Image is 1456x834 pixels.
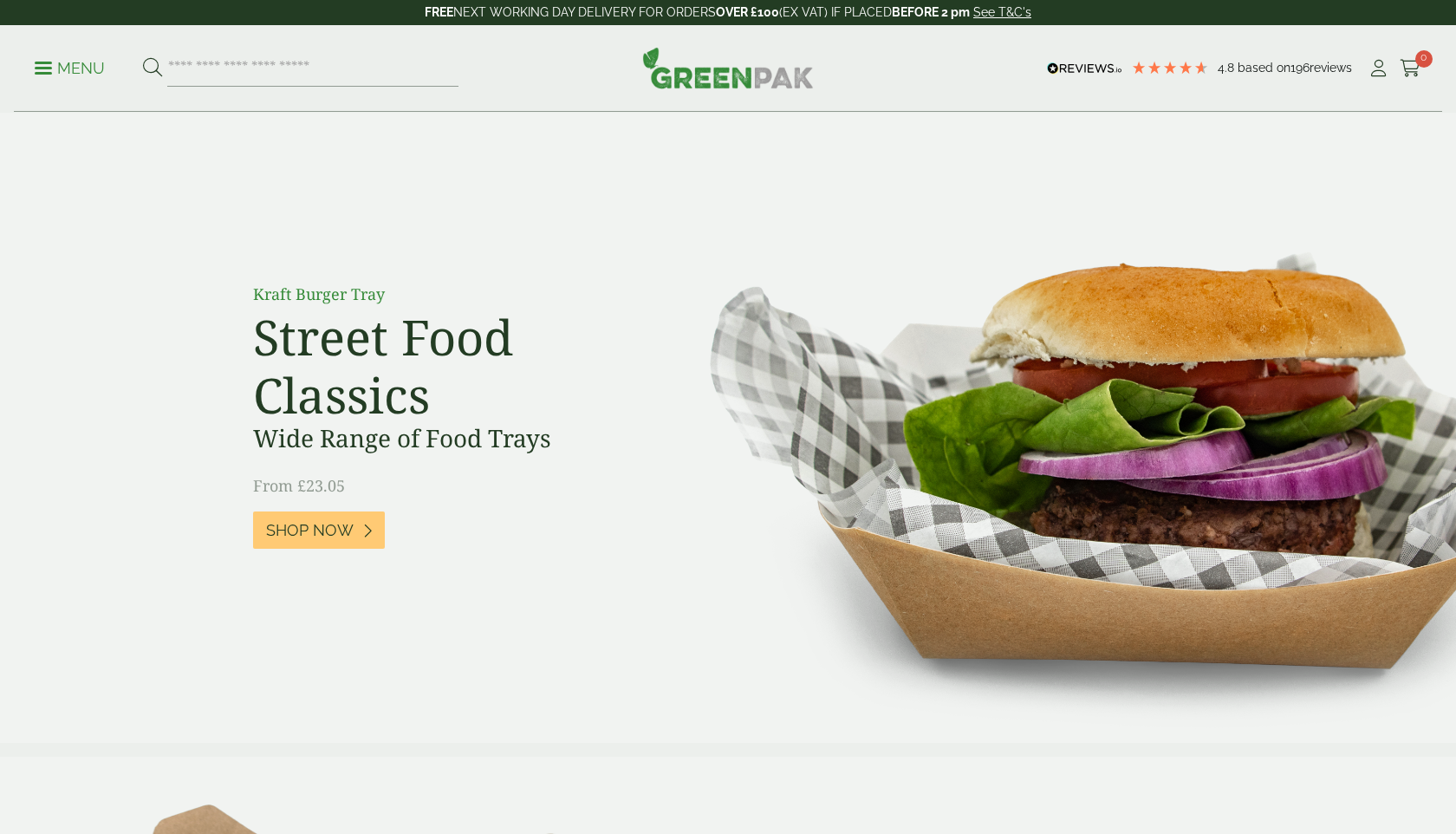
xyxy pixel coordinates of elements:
[1400,55,1421,81] a: 0
[35,58,105,79] p: Menu
[1238,61,1290,75] span: Based on
[266,521,354,540] span: Shop Now
[1415,50,1433,68] span: 0
[716,5,779,19] strong: OVER £100
[1290,61,1310,75] span: 196
[973,5,1031,19] a: See T&C's
[1368,60,1389,77] i: My Account
[253,424,643,453] h3: Wide Range of Food Trays
[1047,62,1122,75] img: REVIEWS.io
[1310,61,1352,75] span: reviews
[253,283,643,306] p: Kraft Burger Tray
[655,113,1456,743] img: Street Food Classics
[35,58,105,75] a: Menu
[642,47,814,88] img: GreenPak Supplies
[253,511,385,549] a: Shop Now
[1400,60,1421,77] i: Cart
[892,5,970,19] strong: BEFORE 2 pm
[253,475,345,496] span: From £23.05
[1218,61,1238,75] span: 4.8
[253,308,643,424] h2: Street Food Classics
[425,5,453,19] strong: FREE
[1131,60,1209,75] div: 4.79 Stars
